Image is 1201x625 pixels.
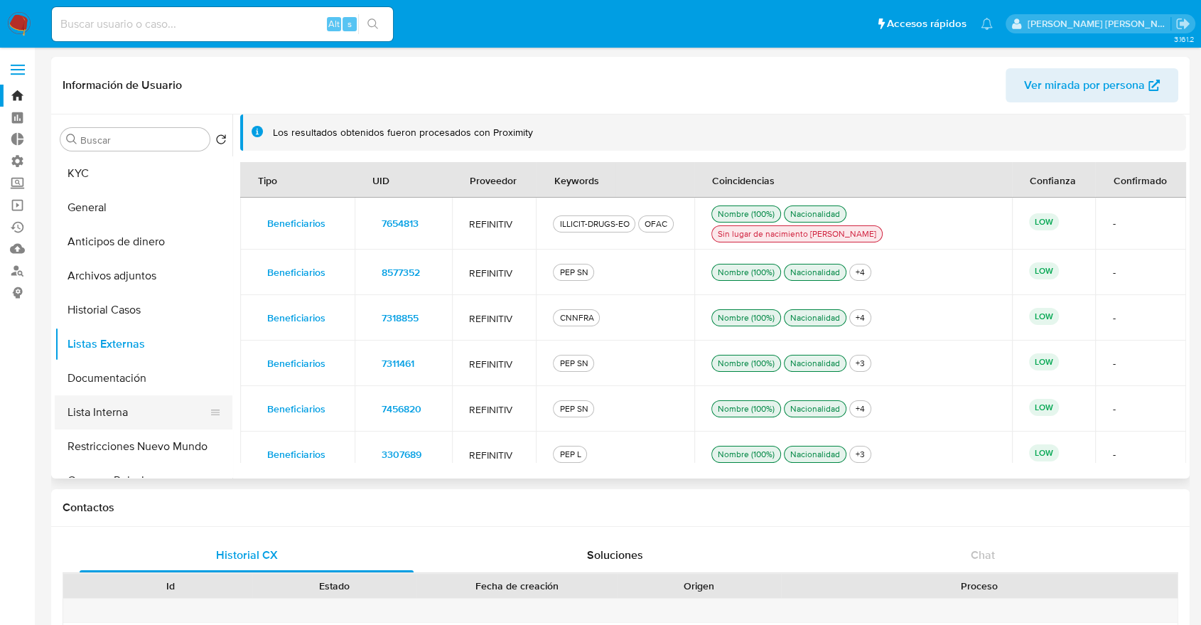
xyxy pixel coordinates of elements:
button: Buscar [66,134,77,145]
a: Notificaciones [981,18,993,30]
button: Cruces y Relaciones [55,464,232,498]
div: Id [98,579,242,593]
button: Listas Externas [55,327,232,361]
h1: Información de Usuario [63,78,182,92]
a: Salir [1175,16,1190,31]
div: Fecha de creación [426,579,607,593]
h1: Contactos [63,501,1178,515]
button: Restricciones Nuevo Mundo [55,429,232,464]
div: Estado [262,579,406,593]
input: Buscar [80,134,204,146]
button: Documentación [55,361,232,395]
div: Origen [627,579,771,593]
p: marianela.tarsia@mercadolibre.com [1028,17,1171,31]
button: search-icon [358,14,387,34]
div: Proceso [791,579,1168,593]
button: Anticipos de dinero [55,225,232,259]
button: Lista Interna [55,395,221,429]
span: Historial CX [216,547,278,563]
span: Accesos rápidos [887,16,966,31]
span: Soluciones [587,547,643,563]
span: Ver mirada por persona [1024,68,1145,102]
button: Archivos adjuntos [55,259,232,293]
span: Chat [971,547,995,563]
button: Historial Casos [55,293,232,327]
button: Ver mirada por persona [1006,68,1178,102]
input: Buscar usuario o caso... [52,15,393,33]
button: General [55,191,232,225]
span: Alt [328,17,340,31]
button: KYC [55,156,232,191]
span: s [348,17,352,31]
button: Volver al orden por defecto [215,134,227,149]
